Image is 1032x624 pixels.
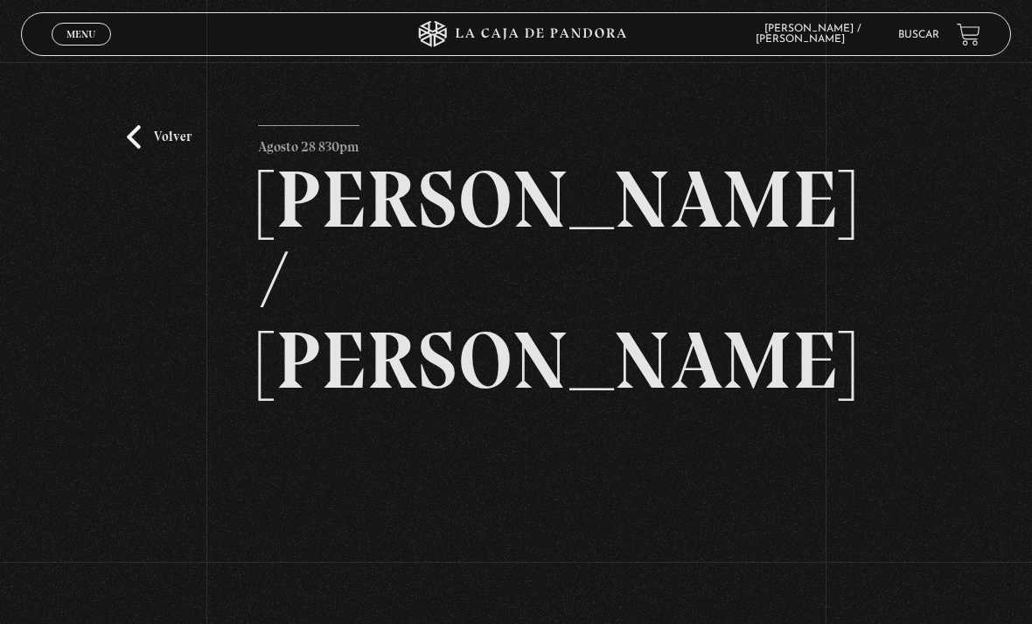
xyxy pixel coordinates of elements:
p: Agosto 28 830pm [258,125,359,160]
h2: [PERSON_NAME] / [PERSON_NAME] [258,159,773,401]
a: View your shopping cart [957,23,980,46]
span: [PERSON_NAME] / [PERSON_NAME] [756,24,862,45]
a: Buscar [898,30,939,40]
span: Cerrar [61,44,102,56]
span: Menu [66,29,95,39]
a: Volver [127,125,192,149]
